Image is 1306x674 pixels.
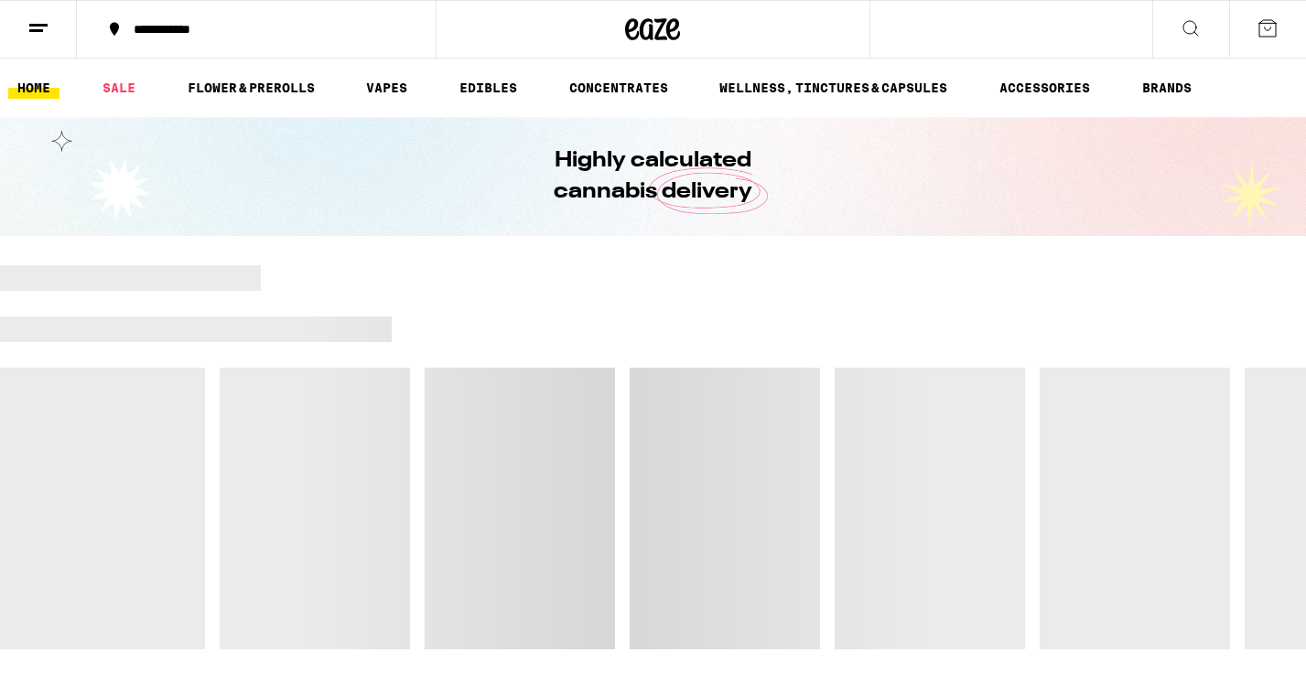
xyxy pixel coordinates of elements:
[710,77,956,99] a: WELLNESS, TINCTURES & CAPSULES
[502,145,804,208] h1: Highly calculated cannabis delivery
[357,77,416,99] a: VAPES
[450,77,526,99] a: EDIBLES
[178,77,324,99] a: FLOWER & PREROLLS
[8,77,59,99] a: HOME
[1133,77,1201,99] a: BRANDS
[93,77,145,99] a: SALE
[990,77,1099,99] a: ACCESSORIES
[560,77,677,99] a: CONCENTRATES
